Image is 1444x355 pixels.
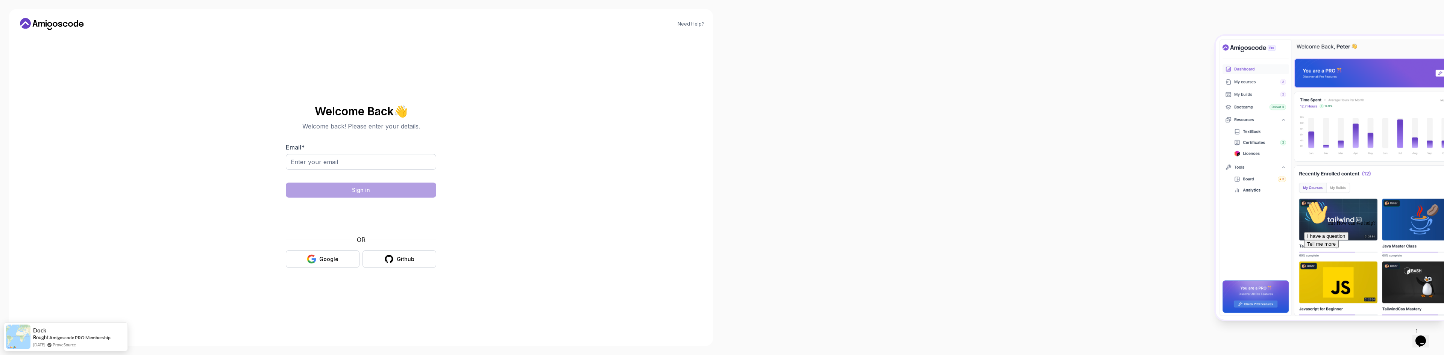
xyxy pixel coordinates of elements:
[286,183,436,198] button: Sign in
[1216,36,1444,320] img: Amigoscode Dashboard
[304,202,418,231] iframe: Widget contendo caixa de seleção para desafio de segurança hCaptcha
[397,255,414,263] div: Github
[286,105,436,117] h2: Welcome Back
[1412,325,1436,347] iframe: chat widget
[33,334,49,340] span: Bought
[319,255,338,263] div: Google
[18,18,86,30] a: Home link
[3,3,138,50] div: 👋Hi! How can we help?I have a questionTell me more
[286,122,436,131] p: Welcome back! Please enter your details.
[394,105,408,117] span: 👋
[352,186,370,194] div: Sign in
[363,250,436,268] button: Github
[53,341,76,348] a: ProveSource
[33,341,45,348] span: [DATE]
[3,23,74,28] span: Hi! How can we help?
[33,327,46,334] span: Dock
[3,3,27,27] img: :wave:
[678,21,704,27] a: Need Help?
[286,250,359,268] button: Google
[6,325,30,349] img: provesource social proof notification image
[3,35,47,42] button: I have a question
[1301,198,1436,321] iframe: chat widget
[49,335,111,340] a: Amigoscode PRO Membership
[286,154,436,170] input: Enter your email
[286,144,305,151] label: Email *
[357,235,366,244] p: OR
[3,42,38,50] button: Tell me more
